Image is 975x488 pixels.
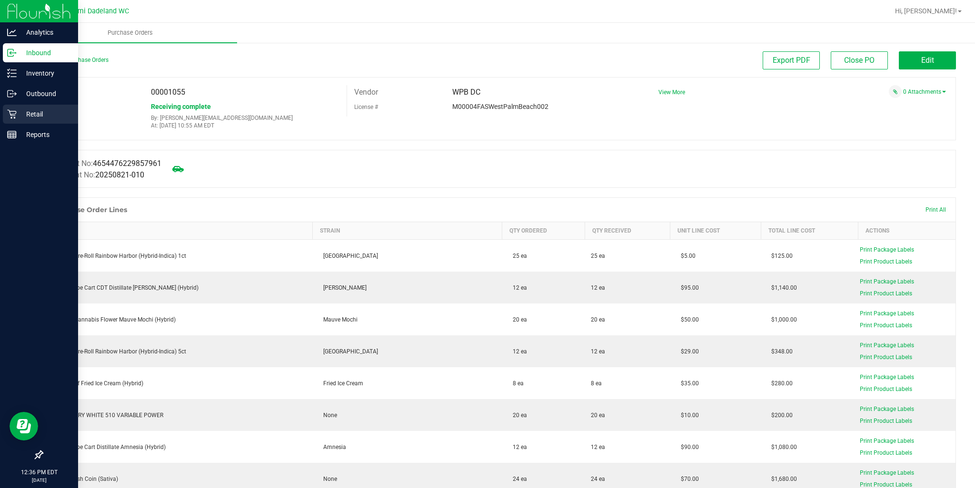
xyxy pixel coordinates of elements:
[860,386,912,392] span: Print Product Labels
[452,88,480,97] span: WPB DC
[591,411,605,420] span: 20 ea
[17,129,74,140] p: Reports
[899,51,956,69] button: Edit
[676,253,696,259] span: $5.00
[49,411,307,420] div: FT BATTERY WHITE 510 VARIABLE POWER
[49,443,307,451] div: FT 1g Vape Cart Distillate Amnesia (Hybrid)
[591,347,605,356] span: 12 ea
[860,481,912,488] span: Print Product Labels
[508,380,524,387] span: 8 ea
[591,443,605,451] span: 12 ea
[921,56,934,65] span: Edit
[860,374,914,381] span: Print Package Labels
[318,348,378,355] span: [GEOGRAPHIC_DATA]
[831,51,888,69] button: Close PO
[676,476,699,482] span: $70.00
[49,475,307,483] div: FT 2g Hash Coin (Sativa)
[591,475,605,483] span: 24 ea
[318,253,378,259] span: [GEOGRAPHIC_DATA]
[452,103,548,110] span: M00004FASWestPalmBeach002
[17,68,74,79] p: Inventory
[676,348,699,355] span: $29.00
[676,412,699,419] span: $10.00
[354,100,378,114] label: License #
[670,222,761,240] th: Unit Line Cost
[591,252,605,260] span: 25 ea
[508,316,527,323] span: 20 ea
[43,222,313,240] th: Item
[508,348,527,355] span: 12 ea
[860,438,914,444] span: Print Package Labels
[676,380,699,387] span: $35.00
[591,315,605,324] span: 20 ea
[151,88,185,97] span: 00001055
[860,418,912,424] span: Print Product Labels
[508,284,527,291] span: 12 ea
[50,158,161,169] label: Manifest No:
[49,347,307,356] div: FT 0.5g Pre-Roll Rainbow Harbor (Hybrid-Indica) 5ct
[52,206,127,214] h1: Purchase Order Lines
[95,170,144,179] span: 20250821-010
[17,47,74,59] p: Inbound
[318,444,346,450] span: Amnesia
[766,316,797,323] span: $1,000.00
[766,380,793,387] span: $280.00
[925,206,946,213] span: Print All
[50,169,144,181] label: Shipment No:
[860,449,912,456] span: Print Product Labels
[508,476,527,482] span: 24 ea
[766,284,797,291] span: $1,140.00
[763,51,820,69] button: Export PDF
[49,315,307,324] div: FT 3.5g Cannabis Flower Mauve Mochi (Hybrid)
[17,27,74,38] p: Analytics
[860,469,914,476] span: Print Package Labels
[658,89,685,96] a: View More
[313,222,502,240] th: Strain
[66,7,129,15] span: Miami Dadeland WC
[49,379,307,388] div: FT 1g Kief Fried Ice Cream (Hybrid)
[17,108,74,120] p: Retail
[773,56,810,65] span: Export PDF
[860,406,914,412] span: Print Package Labels
[591,283,605,292] span: 12 ea
[766,444,797,450] span: $1,080.00
[7,68,17,78] inline-svg: Inventory
[585,222,670,240] th: Qty Received
[23,23,237,43] a: Purchase Orders
[766,348,793,355] span: $348.00
[318,476,337,482] span: None
[676,284,699,291] span: $95.00
[151,115,339,121] p: By: [PERSON_NAME][EMAIL_ADDRESS][DOMAIN_NAME]
[4,468,74,477] p: 12:36 PM EDT
[860,342,914,349] span: Print Package Labels
[169,159,188,178] span: Mark as not Arrived
[93,159,161,168] span: 4654476229857961
[766,253,793,259] span: $125.00
[508,253,527,259] span: 25 ea
[95,29,166,37] span: Purchase Orders
[7,48,17,58] inline-svg: Inbound
[860,278,914,285] span: Print Package Labels
[502,222,585,240] th: Qty Ordered
[591,379,602,388] span: 8 ea
[844,56,875,65] span: Close PO
[17,88,74,99] p: Outbound
[860,310,914,317] span: Print Package Labels
[676,316,699,323] span: $50.00
[761,222,858,240] th: Total Line Cost
[151,122,339,129] p: At: [DATE] 10:55 AM EDT
[7,28,17,37] inline-svg: Analytics
[508,412,527,419] span: 20 ea
[766,476,797,482] span: $1,680.00
[860,246,914,253] span: Print Package Labels
[49,252,307,260] div: FT 0.5g Pre-Roll Rainbow Harbor (Hybrid-Indica) 1ct
[508,444,527,450] span: 12 ea
[903,88,946,95] a: 0 Attachments
[889,85,902,98] span: Attach a document
[318,412,337,419] span: None
[318,316,358,323] span: Mauve Mochi
[4,477,74,484] p: [DATE]
[860,322,912,329] span: Print Product Labels
[49,283,307,292] div: FT 1g Vape Cart CDT Distillate [PERSON_NAME] (Hybrid)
